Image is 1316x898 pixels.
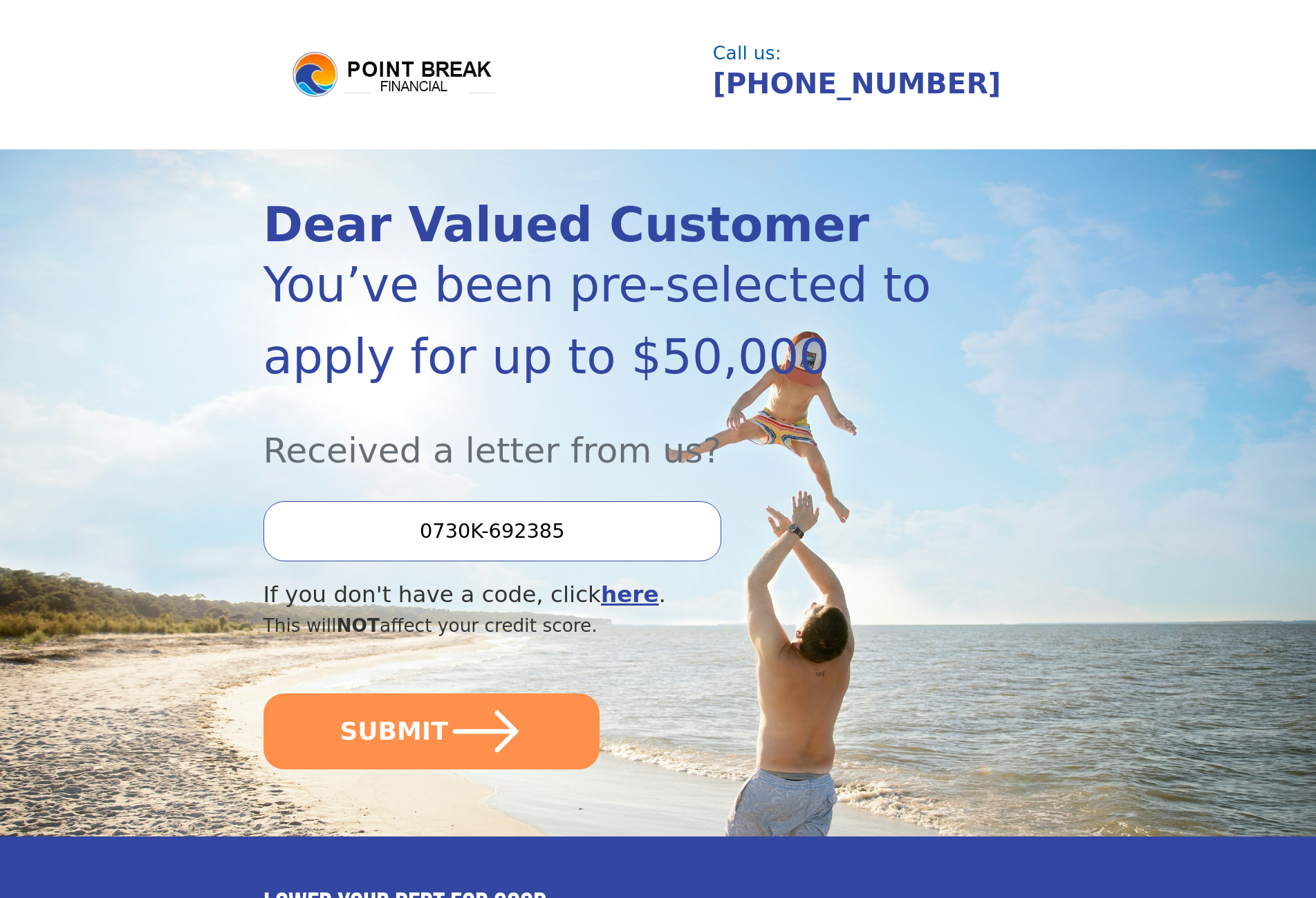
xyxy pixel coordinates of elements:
div: Call us: [713,44,1042,62]
a: [PHONE_NUMBER] [713,67,1001,100]
a: here [601,581,659,608]
span: NOT [337,615,380,636]
div: Dear Valued Customer [263,201,935,249]
div: You’ve been pre-selected to apply for up to $50,000 [263,249,935,393]
div: Received a letter from us? [263,393,935,476]
button: SUBMIT [263,693,600,769]
img: logo.png [290,50,498,100]
div: This will affect your credit score. [263,612,935,639]
div: If you don't have a code, click . [263,578,935,612]
input: Enter your Offer Code: [263,501,721,561]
